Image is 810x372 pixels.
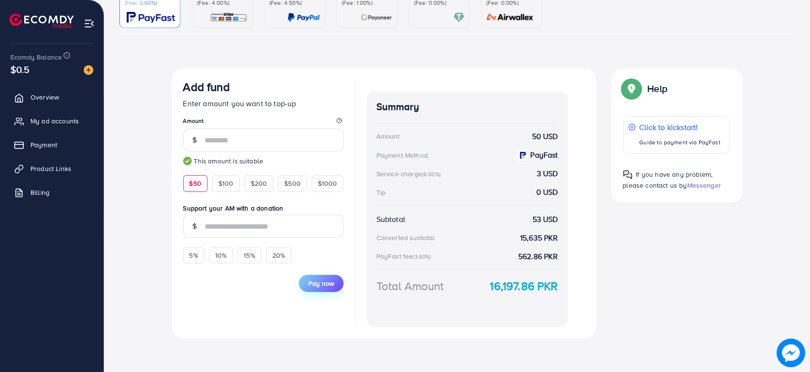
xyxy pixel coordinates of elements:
[30,188,49,197] span: Billing
[7,135,97,154] a: Payment
[30,92,59,102] span: Overview
[318,179,337,188] span: $1000
[640,121,721,133] p: Click to kickstart!
[287,12,320,23] img: card
[308,279,334,288] span: Pay now
[454,12,464,23] img: card
[7,183,97,202] a: Billing
[537,168,558,179] strong: 3 USD
[413,253,431,261] small: (3.60%)
[623,80,640,97] img: Popup guide
[215,251,227,260] span: 10%
[189,179,201,188] span: $50
[272,251,285,260] span: 20%
[533,214,558,225] strong: 53 USD
[10,13,74,28] img: logo
[777,339,805,367] img: image
[30,164,71,173] span: Product Links
[10,52,62,62] span: Ecomdy Balance
[30,140,57,150] span: Payment
[299,275,344,292] button: Pay now
[376,101,558,113] h4: Summary
[518,251,558,262] strong: 562.86 PKR
[10,62,30,76] span: $0.5
[531,150,558,161] strong: PayFast
[376,131,400,141] div: Amount
[376,188,385,197] div: Tip
[183,117,344,129] legend: Amount
[623,170,632,180] img: Popup guide
[183,80,230,94] h3: Add fund
[484,12,537,23] img: card
[376,278,444,294] div: Total Amount
[490,278,558,294] strong: 16,197.86 PKR
[376,251,434,261] div: PayFast fee
[84,65,93,75] img: image
[376,169,444,179] div: Service charge
[7,159,97,178] a: Product Links
[183,203,344,213] label: Support your AM with a donation
[376,233,435,242] div: Converted subtotal
[361,12,392,23] img: card
[244,251,255,260] span: 15%
[284,179,301,188] span: $500
[210,12,247,23] img: card
[84,18,95,29] img: menu
[536,187,558,198] strong: 0 USD
[376,214,405,225] div: Subtotal
[183,157,192,165] img: guide
[30,116,79,126] span: My ad accounts
[532,131,558,142] strong: 50 USD
[183,156,344,166] small: This amount is suitable
[376,151,428,160] div: Payment Method
[189,251,198,260] span: 5%
[648,83,668,94] p: Help
[127,12,175,23] img: card
[520,232,558,243] strong: 15,635 PKR
[7,111,97,131] a: My ad accounts
[183,98,344,109] p: Enter amount you want to top-up
[7,88,97,107] a: Overview
[687,181,721,190] span: Messenger
[218,179,234,188] span: $100
[623,170,713,190] span: If you have any problem, please contact us by
[640,137,721,148] p: Guide to payment via PayFast
[422,171,441,178] small: (6.00%)
[517,150,528,161] img: payment
[251,179,267,188] span: $200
